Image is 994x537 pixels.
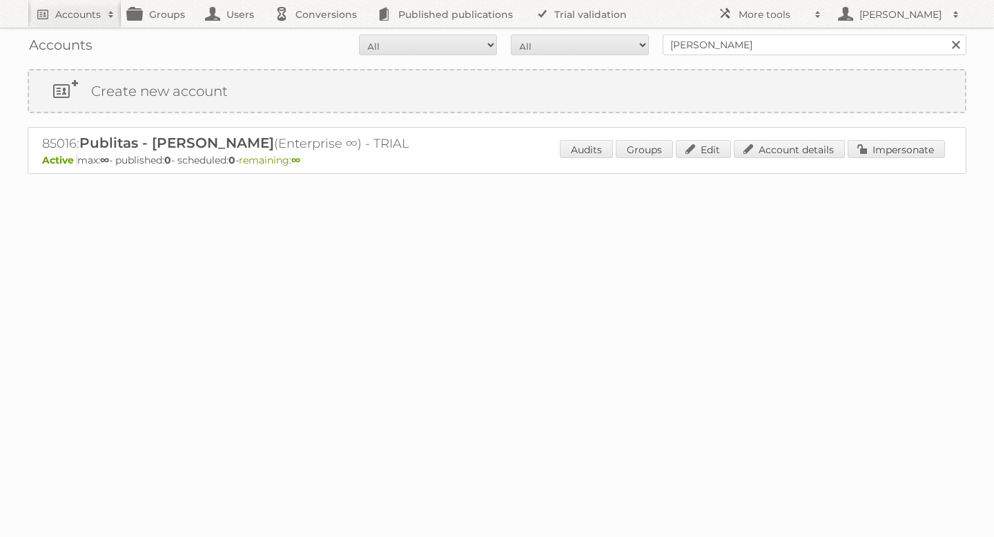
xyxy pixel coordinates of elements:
a: Create new account [29,70,965,112]
strong: 0 [164,154,171,166]
a: Impersonate [848,140,945,158]
h2: [PERSON_NAME] [856,8,946,21]
h2: 85016: (Enterprise ∞) - TRIAL [42,135,525,153]
h2: Accounts [55,8,101,21]
a: Groups [616,140,673,158]
a: Edit [676,140,731,158]
a: Audits [560,140,613,158]
strong: 0 [228,154,235,166]
span: Active [42,154,77,166]
a: Account details [734,140,845,158]
h2: More tools [739,8,808,21]
strong: ∞ [291,154,300,166]
p: max: - published: - scheduled: - [42,154,952,166]
span: remaining: [239,154,300,166]
strong: ∞ [100,154,109,166]
span: Publitas - [PERSON_NAME] [79,135,274,151]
